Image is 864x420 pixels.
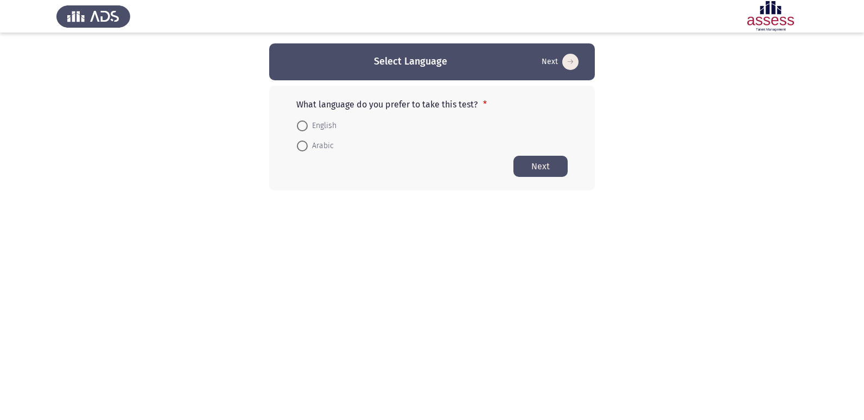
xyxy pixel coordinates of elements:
[734,1,808,31] img: Assessment logo of OCM R1 ASSESS
[296,99,568,110] p: What language do you prefer to take this test?
[308,119,336,132] span: English
[374,55,447,68] h3: Select Language
[538,53,582,71] button: Start assessment
[513,156,568,177] button: Start assessment
[56,1,130,31] img: Assess Talent Management logo
[308,139,334,152] span: Arabic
